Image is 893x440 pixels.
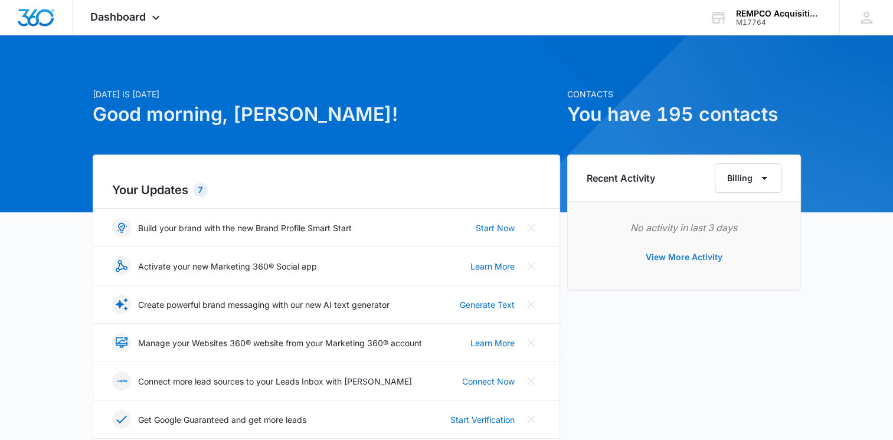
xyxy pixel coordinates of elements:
[470,337,515,349] a: Learn More
[715,163,781,193] button: Billing
[522,372,541,390] button: Close
[634,243,734,271] button: View More Activity
[93,88,560,100] p: [DATE] is [DATE]
[460,298,515,311] a: Generate Text
[736,18,822,27] div: account id
[138,337,422,349] p: Manage your Websites 360® website from your Marketing 360® account
[193,183,208,197] div: 7
[567,100,801,129] h1: You have 195 contacts
[138,298,390,311] p: Create powerful brand messaging with our new AI text generator
[138,260,317,272] p: Activate your new Marketing 360® Social app
[587,221,781,235] p: No activity in last 3 days
[587,171,655,185] h6: Recent Activity
[93,100,560,129] h1: Good morning, [PERSON_NAME]!
[138,222,352,234] p: Build your brand with the new Brand Profile Smart Start
[470,260,515,272] a: Learn More
[522,333,541,352] button: Close
[450,413,515,426] a: Start Verification
[462,375,515,388] a: Connect Now
[522,218,541,237] button: Close
[138,375,412,388] p: Connect more lead sources to your Leads Inbox with [PERSON_NAME]
[736,9,822,18] div: account name
[522,295,541,314] button: Close
[522,257,541,275] button: Close
[138,413,306,426] p: Get Google Guaranteed and get more leads
[90,11,146,23] span: Dashboard
[567,88,801,100] p: Contacts
[522,410,541,429] button: Close
[476,222,515,234] a: Start Now
[112,181,541,199] h2: Your Updates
